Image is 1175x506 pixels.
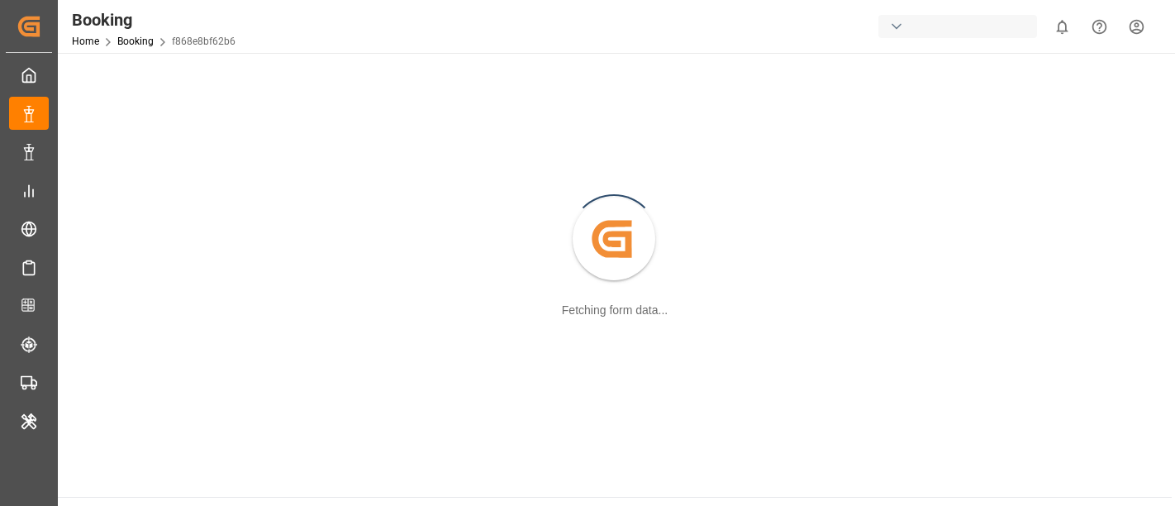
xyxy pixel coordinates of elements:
[117,36,154,47] a: Booking
[72,36,99,47] a: Home
[562,302,668,319] div: Fetching form data...
[1044,8,1081,45] button: show 0 new notifications
[1081,8,1118,45] button: Help Center
[72,7,235,32] div: Booking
